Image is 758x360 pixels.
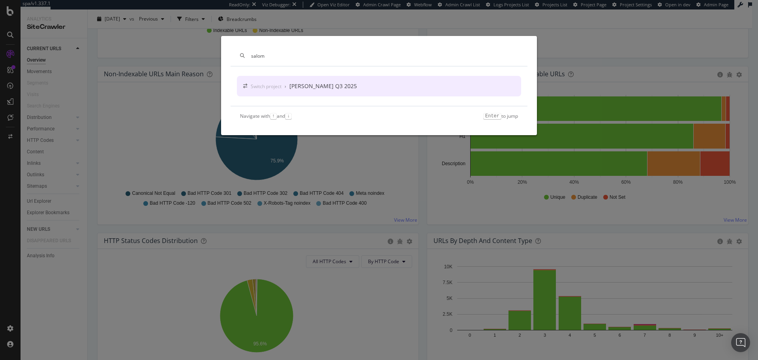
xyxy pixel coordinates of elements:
div: modal [221,36,537,135]
div: › [285,83,286,90]
input: Type a command or search… [251,53,518,59]
kbd: ↑ [270,113,277,119]
kbd: Enter [483,113,501,119]
div: Navigate with and [240,113,292,119]
div: Switch project [251,83,281,90]
kbd: ↓ [285,113,292,119]
div: to jump [483,113,518,119]
div: [PERSON_NAME] Q3 2025 [289,82,357,90]
div: Open Intercom Messenger [731,333,750,352]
